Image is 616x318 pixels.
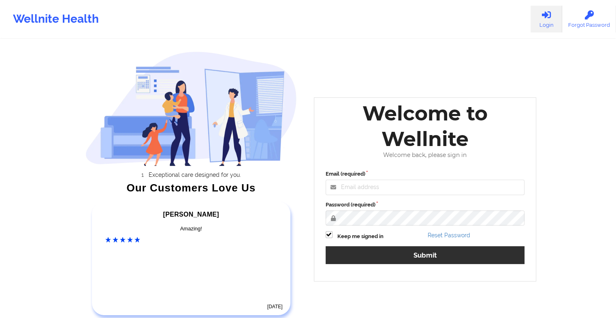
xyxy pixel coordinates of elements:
[337,232,384,241] label: Keep me signed in
[85,51,297,166] img: wellnite-auth-hero_200.c722682e.png
[326,201,525,209] label: Password (required)
[93,172,297,178] li: Exceptional care designed for you.
[326,180,525,195] input: Email address
[267,304,283,309] time: [DATE]
[326,170,525,178] label: Email (required)
[320,152,531,159] div: Welcome back, please sign in
[326,246,525,264] button: Submit
[562,6,616,32] a: Forgot Password
[531,6,562,32] a: Login
[85,184,297,192] div: Our Customers Love Us
[163,211,219,218] span: [PERSON_NAME]
[428,232,470,238] a: Reset Password
[320,101,531,152] div: Welcome to Wellnite
[105,225,277,233] div: Amazing!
